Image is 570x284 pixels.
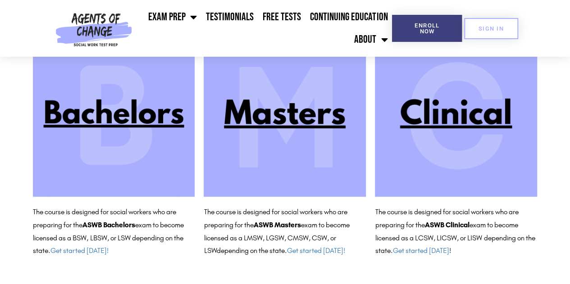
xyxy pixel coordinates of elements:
[350,28,392,51] a: About
[306,6,392,28] a: Continuing Education
[390,246,451,255] span: . !
[406,23,447,34] span: Enroll Now
[424,221,469,229] b: ASWB Clinical
[204,206,366,257] p: The course is designed for social workers who are preparing for the exam to become licensed as a ...
[258,6,306,28] a: Free Tests
[216,246,345,255] span: depending on the state.
[82,221,135,229] b: ASWB Bachelors
[287,246,345,255] a: Get started [DATE]!
[375,206,537,257] p: The course is designed for social workers who are preparing for the exam to become licensed as a ...
[392,246,449,255] a: Get started [DATE]
[136,6,392,51] nav: Menu
[50,246,109,255] a: Get started [DATE]!
[33,206,195,257] p: The course is designed for social workers who are preparing for the exam to become licensed as a ...
[144,6,201,28] a: Exam Prep
[201,6,258,28] a: Testimonials
[479,26,504,32] span: SIGN IN
[392,15,462,42] a: Enroll Now
[464,18,518,39] a: SIGN IN
[253,221,301,229] b: ASWB Masters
